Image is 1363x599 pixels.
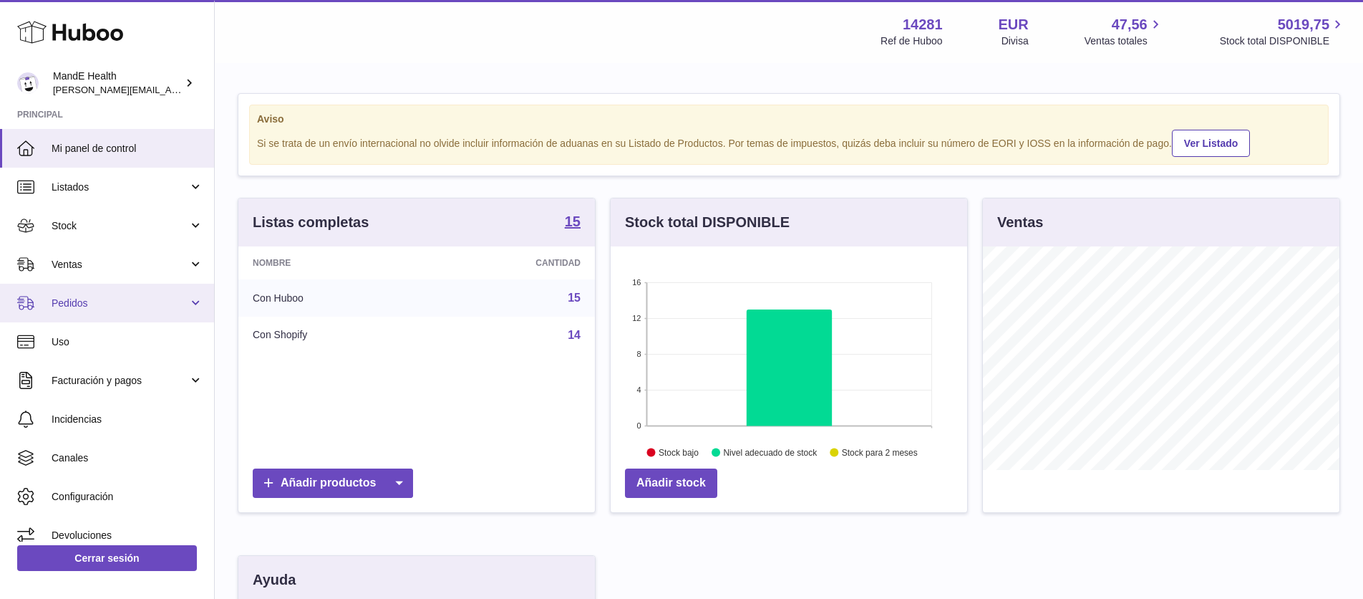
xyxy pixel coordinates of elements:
span: Uso [52,335,203,349]
text: 12 [632,314,641,322]
span: Configuración [52,490,203,504]
img: luis.mendieta@mandehealth.com [17,72,39,94]
div: MandE Health [53,70,182,97]
span: Canales [52,451,203,465]
a: Ver Listado [1172,130,1250,157]
div: Si se trata de un envío internacional no olvide incluir información de aduanas en su Listado de P... [257,128,1321,157]
td: Con Shopify [238,317,427,354]
h3: Ventas [997,213,1043,232]
div: Ref de Huboo [881,34,942,48]
h3: Stock total DISPONIBLE [625,213,790,232]
text: 4 [636,385,641,394]
h3: Ayuda [253,570,296,590]
a: Añadir productos [253,469,413,498]
span: 5019,75 [1278,15,1329,34]
strong: EUR [999,15,1029,34]
strong: 15 [565,214,581,229]
strong: 14281 [903,15,943,34]
a: 47,56 Ventas totales [1085,15,1164,48]
a: 15 [568,292,581,304]
text: 16 [632,278,641,287]
a: 14 [568,329,581,341]
span: Incidencias [52,413,203,426]
span: Stock [52,219,188,233]
a: 5019,75 Stock total DISPONIBLE [1220,15,1346,48]
span: Stock total DISPONIBLE [1220,34,1346,48]
strong: Aviso [257,112,1321,126]
th: Nombre [238,246,427,279]
span: Ventas totales [1085,34,1164,48]
a: Añadir stock [625,469,717,498]
span: Ventas [52,258,188,272]
td: Con Huboo [238,279,427,317]
h3: Listas completas [253,213,369,232]
span: Mi panel de control [52,142,203,155]
span: 47,56 [1112,15,1148,34]
span: [PERSON_NAME][EMAIL_ADDRESS][PERSON_NAME][DOMAIN_NAME] [53,84,364,95]
th: Cantidad [427,246,595,279]
div: Divisa [1001,34,1029,48]
a: 15 [565,214,581,231]
text: 0 [636,421,641,430]
span: Facturación y pagos [52,374,188,388]
span: Devoluciones [52,529,203,542]
text: Stock para 2 meses [842,448,918,458]
text: Stock bajo [659,448,699,458]
text: 8 [636,350,641,358]
span: Pedidos [52,297,188,310]
a: Cerrar sesión [17,545,197,571]
span: Listados [52,181,188,194]
text: Nivel adecuado de stock [723,448,818,458]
